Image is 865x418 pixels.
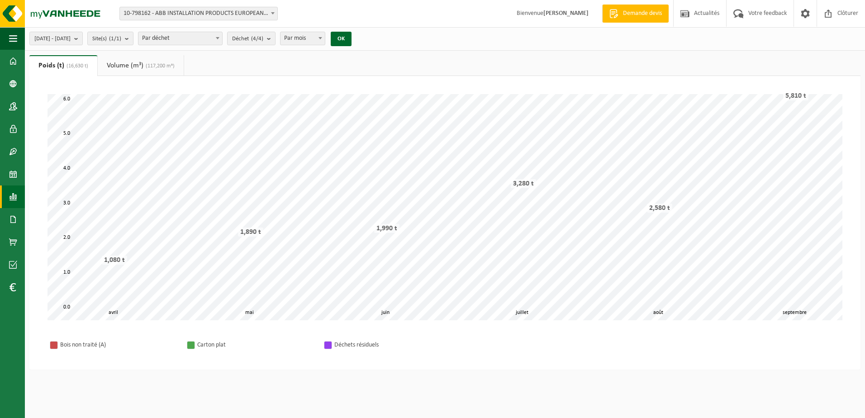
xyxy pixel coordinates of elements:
[143,63,175,69] span: (117,200 m³)
[227,32,276,45] button: Déchet(4/4)
[238,228,263,237] div: 1,890 t
[98,55,184,76] a: Volume (m³)
[197,339,315,351] div: Carton plat
[647,204,672,213] div: 2,580 t
[280,32,325,45] span: Par mois
[109,36,121,42] count: (1/1)
[29,55,97,76] a: Poids (t)
[783,91,808,100] div: 5,810 t
[102,256,127,265] div: 1,080 t
[331,32,352,46] button: OK
[29,32,83,45] button: [DATE] - [DATE]
[120,7,277,20] span: 10-798162 - ABB INSTALLATION PRODUCTS EUROPEAN CENTRE SA - HOUDENG-GOEGNIES
[64,63,88,69] span: (16,630 t)
[374,224,399,233] div: 1,990 t
[334,339,452,351] div: Déchets résiduels
[543,10,589,17] strong: [PERSON_NAME]
[251,36,263,42] count: (4/4)
[87,32,133,45] button: Site(s)(1/1)
[34,32,71,46] span: [DATE] - [DATE]
[5,398,151,418] iframe: chat widget
[511,179,536,188] div: 3,280 t
[621,9,664,18] span: Demande devis
[92,32,121,46] span: Site(s)
[119,7,278,20] span: 10-798162 - ABB INSTALLATION PRODUCTS EUROPEAN CENTRE SA - HOUDENG-GOEGNIES
[60,339,178,351] div: Bois non traité (A)
[602,5,669,23] a: Demande devis
[138,32,222,45] span: Par déchet
[232,32,263,46] span: Déchet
